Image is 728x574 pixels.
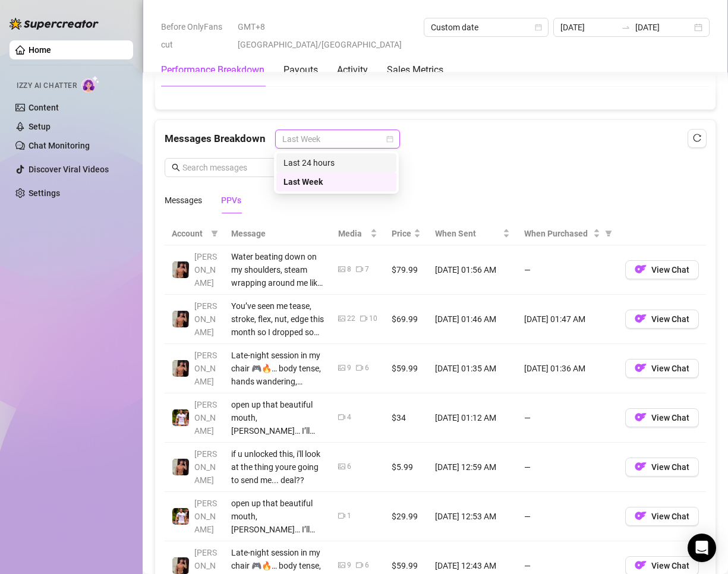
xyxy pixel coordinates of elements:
[347,461,351,472] div: 6
[29,188,60,198] a: Settings
[651,413,689,422] span: View Chat
[625,507,699,526] button: OFView Chat
[338,463,345,470] span: picture
[165,194,202,207] div: Messages
[605,230,612,237] span: filter
[172,459,189,475] img: Zach
[172,409,189,426] img: Hector
[29,45,51,55] a: Home
[365,362,369,374] div: 6
[182,161,304,174] input: Search messages
[347,510,351,522] div: 1
[231,349,324,388] div: Late-night session in my chair 🎮🔥… body tense, hands wandering, teasing myself until I couldn’t r...
[172,227,206,240] span: Account
[625,267,699,277] a: OFView Chat
[535,24,542,31] span: calendar
[224,222,331,245] th: Message
[428,393,517,443] td: [DATE] 01:12 AM
[238,18,417,53] span: GMT+8 [GEOGRAPHIC_DATA]/[GEOGRAPHIC_DATA]
[517,393,618,443] td: —
[651,364,689,373] span: View Chat
[635,21,692,34] input: End date
[194,252,217,288] span: [PERSON_NAME]
[651,265,689,275] span: View Chat
[625,359,699,378] button: OFView Chat
[635,461,647,472] img: OF
[337,63,368,77] div: Activity
[172,261,189,278] img: Zach
[172,508,189,525] img: Hector
[29,122,51,131] a: Setup
[338,364,345,371] span: picture
[428,443,517,492] td: [DATE] 12:59 AM
[211,230,218,237] span: filter
[651,561,689,570] span: View Chat
[172,557,189,574] img: Zach
[276,153,396,172] div: Last 24 hours
[194,499,217,534] span: [PERSON_NAME]
[431,18,541,36] span: Custom date
[283,63,318,77] div: Payouts
[369,313,377,324] div: 10
[356,364,363,371] span: video-camera
[365,264,369,275] div: 7
[17,80,77,92] span: Izzy AI Chatter
[29,103,59,112] a: Content
[651,462,689,472] span: View Chat
[231,497,324,536] div: open up that beautiful mouth, [PERSON_NAME]… I’ll feed you this cock inch by inch until your thro...
[517,222,618,245] th: When Purchased
[338,562,345,569] span: picture
[625,260,699,279] button: OFView Chat
[161,63,264,77] div: Performance Breakdown
[356,562,363,569] span: video-camera
[392,227,411,240] span: Price
[651,314,689,324] span: View Chat
[172,360,189,377] img: Zach
[517,492,618,541] td: —
[635,313,647,324] img: OF
[194,400,217,436] span: [PERSON_NAME]
[625,317,699,326] a: OFView Chat
[385,344,428,393] td: $59.99
[635,362,647,374] img: OF
[356,266,363,273] span: video-camera
[165,130,706,149] div: Messages Breakdown
[283,175,389,188] div: Last Week
[231,447,324,487] div: if u unlocked this, i'll look at the thing youre going to send me... deal??
[347,412,351,423] div: 4
[625,415,699,425] a: OFView Chat
[625,514,699,523] a: OFView Chat
[385,245,428,295] td: $79.99
[338,266,345,273] span: picture
[428,222,517,245] th: When Sent
[194,449,217,485] span: [PERSON_NAME]
[635,263,647,275] img: OF
[625,465,699,474] a: OFView Chat
[194,301,217,337] span: [PERSON_NAME]
[172,163,180,172] span: search
[360,315,367,322] span: video-camera
[231,250,324,289] div: Water beating down on my shoulders, steam wrapping around me like a second skin… my chest rising ...
[81,75,100,93] img: AI Chatter
[621,23,631,32] span: swap-right
[625,310,699,329] button: OFView Chat
[29,141,90,150] a: Chat Monitoring
[276,172,396,191] div: Last Week
[428,245,517,295] td: [DATE] 01:56 AM
[635,510,647,522] img: OF
[693,134,701,142] span: reload
[625,458,699,477] button: OFView Chat
[621,23,631,32] span: to
[651,512,689,521] span: View Chat
[338,512,345,519] span: video-camera
[688,534,716,562] div: Open Intercom Messenger
[428,295,517,344] td: [DATE] 01:46 AM
[338,227,368,240] span: Media
[338,414,345,421] span: video-camera
[428,344,517,393] td: [DATE] 01:35 AM
[517,344,618,393] td: [DATE] 01:36 AM
[10,18,99,30] img: logo-BBDzfeDw.svg
[209,225,220,242] span: filter
[347,560,351,571] div: 9
[635,411,647,423] img: OF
